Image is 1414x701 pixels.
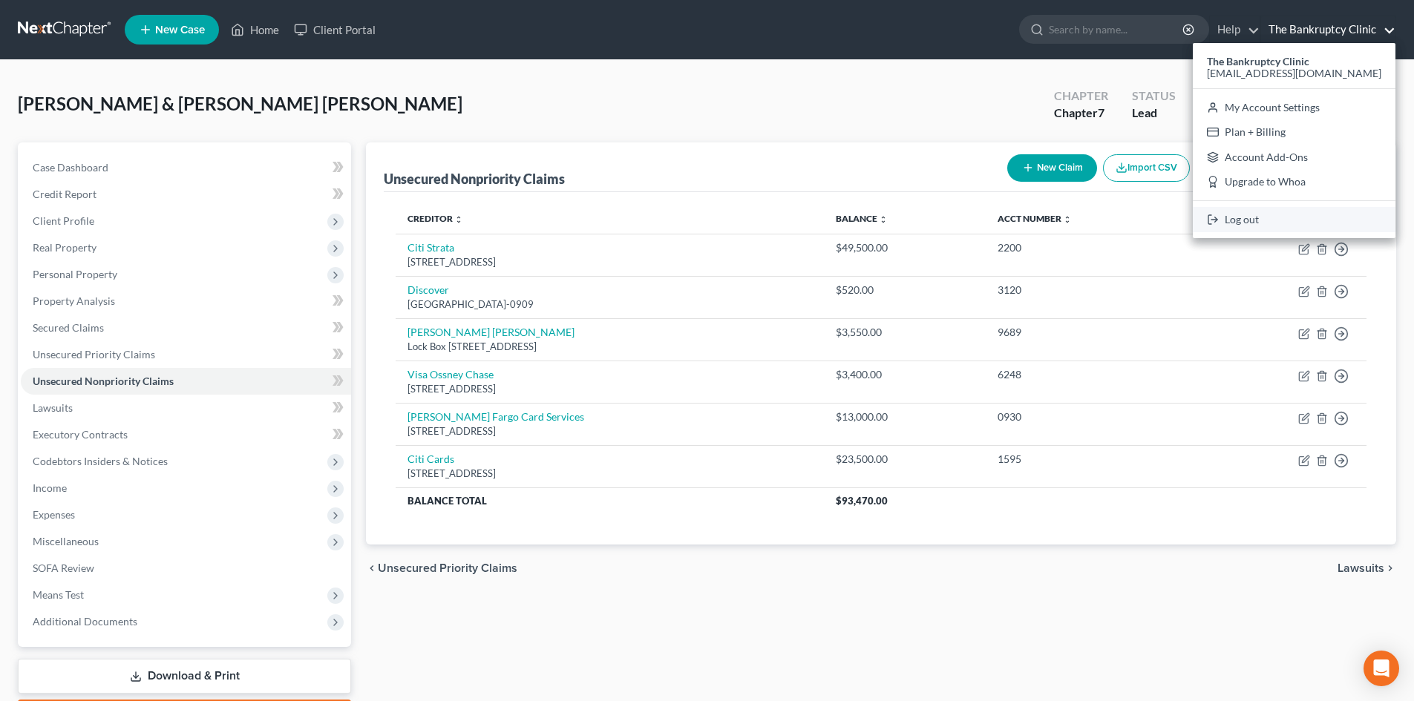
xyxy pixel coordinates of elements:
[836,409,974,424] div: $13,000.00
[836,452,974,467] div: $23,500.00
[33,348,155,361] span: Unsecured Priority Claims
[384,170,565,188] div: Unsecured Nonpriority Claims
[33,401,73,414] span: Lawsuits
[33,188,96,200] span: Credit Report
[1007,154,1097,182] button: New Claim
[18,93,462,114] span: [PERSON_NAME] & [PERSON_NAME] [PERSON_NAME]
[1207,55,1309,68] strong: The Bankruptcy Clinic
[407,213,463,224] a: Creditor unfold_more
[836,325,974,340] div: $3,550.00
[407,424,812,438] div: [STREET_ADDRESS]
[836,495,888,507] span: $93,470.00
[1193,207,1395,232] a: Log out
[1384,562,1396,574] i: chevron_right
[21,341,351,368] a: Unsecured Priority Claims
[407,467,812,481] div: [STREET_ADDRESS]
[33,241,96,254] span: Real Property
[998,283,1183,297] div: 3120
[21,288,351,315] a: Property Analysis
[1193,119,1395,145] a: Plan + Billing
[1132,105,1176,122] div: Lead
[407,326,575,338] a: [PERSON_NAME] [PERSON_NAME]
[21,555,351,582] a: SOFA Review
[33,214,94,227] span: Client Profile
[33,508,75,521] span: Expenses
[1261,16,1395,43] a: The Bankruptcy Clinic
[287,16,383,43] a: Client Portal
[998,213,1072,224] a: Acct Number unfold_more
[33,268,117,280] span: Personal Property
[879,215,888,224] i: unfold_more
[33,321,104,334] span: Secured Claims
[1207,67,1381,79] span: [EMAIL_ADDRESS][DOMAIN_NAME]
[1193,43,1395,238] div: The Bankruptcy Clinic
[1103,154,1190,182] button: Import CSV
[33,588,84,601] span: Means Test
[21,395,351,421] a: Lawsuits
[21,154,351,181] a: Case Dashboard
[21,181,351,208] a: Credit Report
[366,562,517,574] button: chevron_left Unsecured Priority Claims
[33,535,99,547] span: Miscellaneous
[836,240,974,255] div: $49,500.00
[1193,145,1395,170] a: Account Add-Ons
[454,215,463,224] i: unfold_more
[33,562,94,574] span: SOFA Review
[21,421,351,448] a: Executory Contracts
[407,297,812,312] div: [GEOGRAPHIC_DATA]-0909
[223,16,287,43] a: Home
[33,428,128,441] span: Executory Contracts
[1364,651,1399,686] div: Open Intercom Messenger
[407,283,449,296] a: Discover
[998,240,1183,255] div: 2200
[155,24,205,36] span: New Case
[33,455,168,467] span: Codebtors Insiders & Notices
[1098,105,1104,119] span: 7
[33,375,174,387] span: Unsecured Nonpriority Claims
[21,368,351,395] a: Unsecured Nonpriority Claims
[407,368,494,381] a: Visa Ossney Chase
[407,241,454,254] a: Citi Strata
[366,562,378,574] i: chevron_left
[1338,562,1384,574] span: Lawsuits
[407,452,454,465] a: Citi Cards
[998,325,1183,340] div: 9689
[33,294,115,307] span: Property Analysis
[998,367,1183,382] div: 6248
[1338,562,1396,574] button: Lawsuits chevron_right
[836,367,974,382] div: $3,400.00
[1193,95,1395,120] a: My Account Settings
[1132,88,1176,105] div: Status
[836,283,974,297] div: $520.00
[1049,16,1185,43] input: Search by name...
[836,213,888,224] a: Balance unfold_more
[378,562,517,574] span: Unsecured Priority Claims
[18,659,351,694] a: Download & Print
[998,409,1183,424] div: 0930
[1054,88,1108,105] div: Chapter
[1210,16,1260,43] a: Help
[33,161,108,174] span: Case Dashboard
[407,340,812,354] div: Lock Box [STREET_ADDRESS]
[407,382,812,396] div: [STREET_ADDRESS]
[407,255,812,269] div: [STREET_ADDRESS]
[21,315,351,341] a: Secured Claims
[33,481,67,494] span: Income
[407,410,584,423] a: [PERSON_NAME] Fargo Card Services
[1054,105,1108,122] div: Chapter
[1063,215,1072,224] i: unfold_more
[396,487,824,514] th: Balance Total
[1193,170,1395,195] a: Upgrade to Whoa
[998,452,1183,467] div: 1595
[33,615,137,628] span: Additional Documents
